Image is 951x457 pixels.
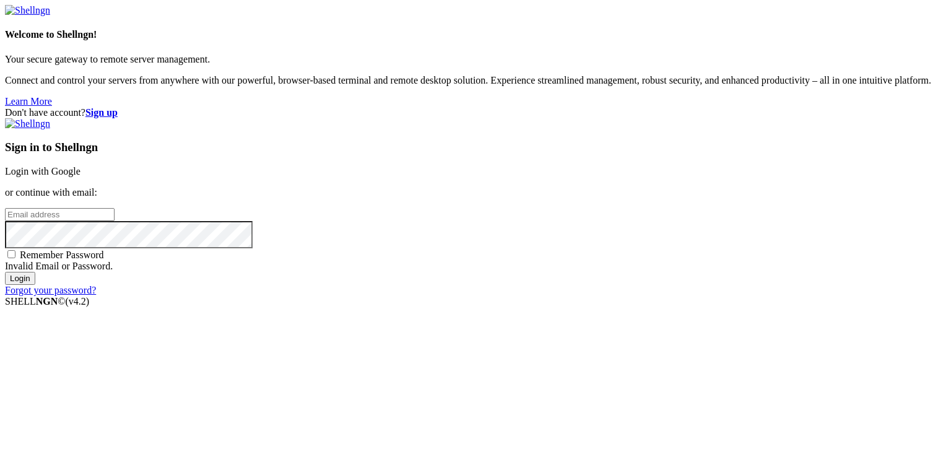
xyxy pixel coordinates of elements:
div: Invalid Email or Password. [5,261,946,272]
input: Login [5,272,35,285]
img: Shellngn [5,118,50,129]
a: Login with Google [5,166,80,176]
input: Remember Password [7,250,15,258]
h3: Sign in to Shellngn [5,141,946,154]
b: NGN [36,296,58,307]
p: Connect and control your servers from anywhere with our powerful, browser-based terminal and remo... [5,75,946,86]
a: Forgot your password? [5,285,96,295]
p: or continue with email: [5,187,946,198]
div: Don't have account? [5,107,946,118]
span: SHELL © [5,296,89,307]
span: 4.2.0 [66,296,90,307]
a: Learn More [5,96,52,107]
h4: Welcome to Shellngn! [5,29,946,40]
input: Email address [5,208,115,221]
img: Shellngn [5,5,50,16]
a: Sign up [85,107,118,118]
p: Your secure gateway to remote server management. [5,54,946,65]
span: Remember Password [20,250,104,260]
